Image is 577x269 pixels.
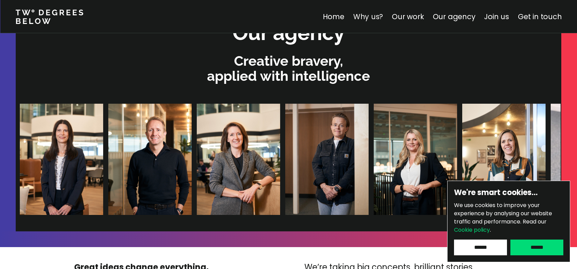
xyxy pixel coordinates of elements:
a: Our work [392,12,424,22]
p: We use cookies to improve your experience by analysing our website traffic and performance. [454,201,563,234]
a: Our agency [432,12,475,22]
a: Home [322,12,344,22]
a: Join us [484,12,509,22]
img: Halina [335,104,418,215]
h6: We're smart cookies… [454,188,563,198]
span: Read our . [454,218,547,234]
a: Get in touch [518,12,562,22]
img: Lizzie [423,104,507,215]
img: James [69,104,153,215]
p: Creative bravery, applied with intelligence [19,53,558,84]
a: Cookie policy [454,226,490,234]
img: Gemma [158,104,241,215]
img: Dani [246,104,330,215]
a: Why us? [353,12,383,22]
